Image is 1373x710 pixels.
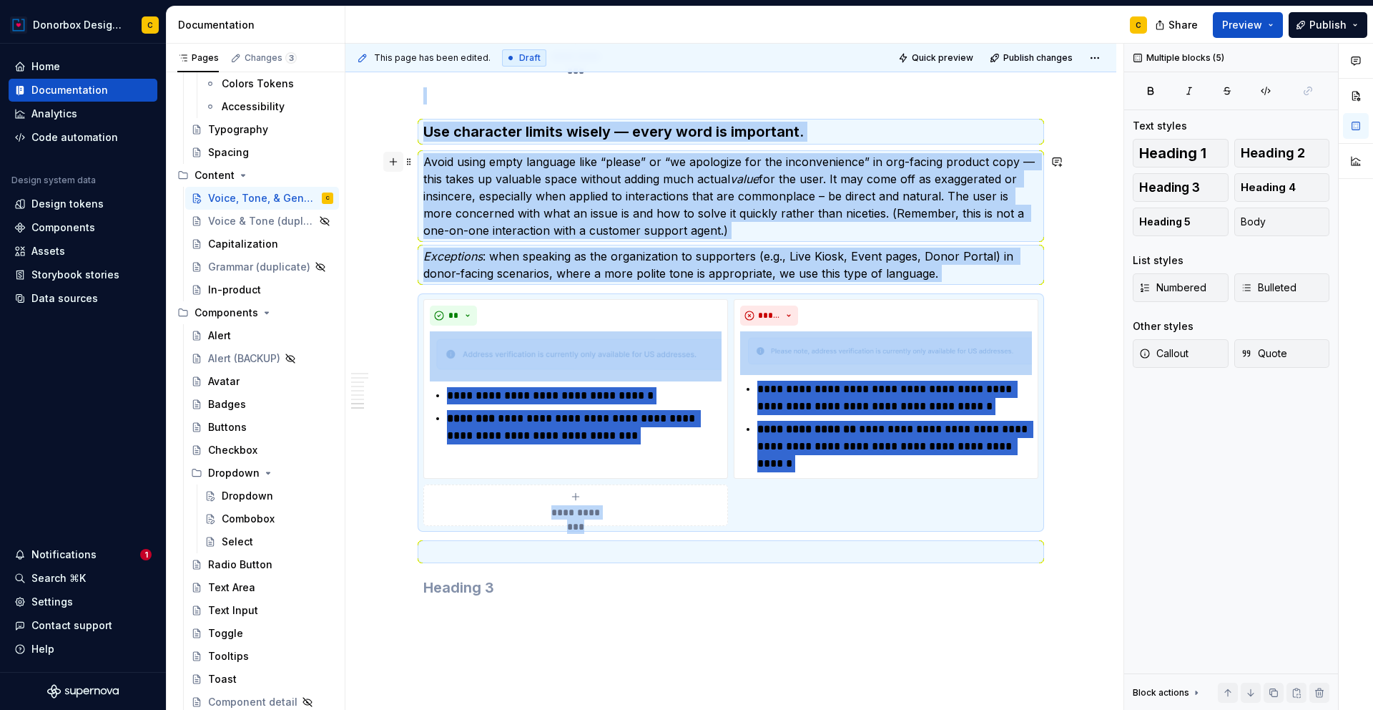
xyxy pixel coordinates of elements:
[374,52,491,64] span: This page has been edited.
[1139,146,1206,160] span: Heading 1
[9,55,157,78] a: Home
[185,393,339,416] a: Badges
[1241,215,1266,229] span: Body
[208,672,237,686] div: Toast
[31,291,98,306] div: Data sources
[1139,346,1189,361] span: Callout
[222,535,253,549] div: Select
[326,191,330,205] div: C
[11,175,96,186] div: Design system data
[199,72,339,95] a: Colors Tokens
[1309,18,1347,32] span: Publish
[9,126,157,149] a: Code automation
[140,549,152,560] span: 1
[208,374,240,389] div: Avatar
[31,548,97,562] div: Notifications
[185,416,339,439] a: Buttons
[423,249,483,263] em: Exceptions
[9,567,157,590] button: Search ⌘K
[31,130,118,145] div: Code automation
[222,77,294,91] div: Colors Tokens
[208,695,297,709] div: Component detail
[222,489,273,503] div: Dropdown
[222,512,275,526] div: Combobox
[31,83,108,97] div: Documentation
[185,187,339,210] a: Voice, Tone, & General GuidelinesC
[185,576,339,599] a: Text Area
[185,645,339,668] a: Tooltips
[1234,173,1330,202] button: Heading 4
[31,642,54,656] div: Help
[423,248,1038,282] p: : when speaking as the organization to supporters (e.g., Live Kiosk, Event pages, Donor Portal) i...
[208,214,315,228] div: Voice & Tone (duplicate)
[208,443,257,457] div: Checkbox
[208,626,243,641] div: Toggle
[9,638,157,661] button: Help
[172,164,339,187] div: Content
[208,603,258,618] div: Text Input
[9,216,157,239] a: Components
[9,79,157,102] a: Documentation
[3,9,163,40] button: Donorbox Design SystemC
[199,95,339,118] a: Accessibility
[1168,18,1198,32] span: Share
[1234,139,1330,167] button: Heading 2
[31,244,65,258] div: Assets
[199,530,339,553] a: Select
[195,168,235,183] div: Content
[1133,208,1229,236] button: Heading 5
[1234,339,1330,368] button: Quote
[1241,281,1296,295] span: Bulleted
[423,122,1038,142] h3: Use character limits wisely — every word is important.
[9,543,157,566] button: Notifications1
[9,102,157,125] a: Analytics
[208,466,260,480] div: Dropdown
[185,256,339,278] a: Grammar (duplicate)
[195,306,258,320] div: Components
[185,118,339,141] a: Typography
[985,48,1079,68] button: Publish changes
[185,439,339,462] a: Checkbox
[185,141,339,164] a: Spacing
[730,172,759,186] em: value
[208,420,247,434] div: Buttons
[208,191,319,205] div: Voice, Tone, & General Guidelines
[1133,339,1229,368] button: Callout
[245,52,297,64] div: Changes
[9,240,157,263] a: Assets
[185,324,339,347] a: Alert
[1133,273,1229,302] button: Numbered
[185,278,339,301] a: In-product
[1133,683,1202,703] div: Block actions
[10,16,27,34] img: 17077652-375b-4f2c-92b0-528c72b71ea0.png
[185,347,339,370] a: Alert (BACKUP)
[1133,687,1189,699] div: Block actions
[208,351,280,366] div: Alert (BACKUP)
[208,283,261,297] div: In-product
[1234,273,1330,302] button: Bulleted
[208,260,310,274] div: Grammar (duplicate)
[185,210,339,233] a: Voice & Tone (duplicate)
[1241,146,1305,160] span: Heading 2
[430,331,722,381] img: b37f9ebd-4e71-4d4c-884d-fc6df7c1fac8.png
[1234,208,1330,236] button: Body
[185,233,339,256] a: Capitalization
[1213,12,1283,38] button: Preview
[185,370,339,393] a: Avatar
[222,99,285,114] div: Accessibility
[9,590,157,613] a: Settings
[423,153,1038,239] p: Avoid using empty language like “please” or “we apologize for the inconvenience” in org-facing pr...
[1241,346,1287,361] span: Quote
[208,122,268,137] div: Typography
[912,52,973,64] span: Quick preview
[31,59,60,74] div: Home
[172,301,339,324] div: Components
[1136,19,1141,31] div: C
[519,52,541,64] span: Draft
[47,684,119,699] svg: Supernova Logo
[1139,281,1206,295] span: Numbered
[208,649,249,663] div: Tooltips
[285,52,297,64] span: 3
[31,268,119,282] div: Storybook stories
[31,571,86,585] div: Search ⌘K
